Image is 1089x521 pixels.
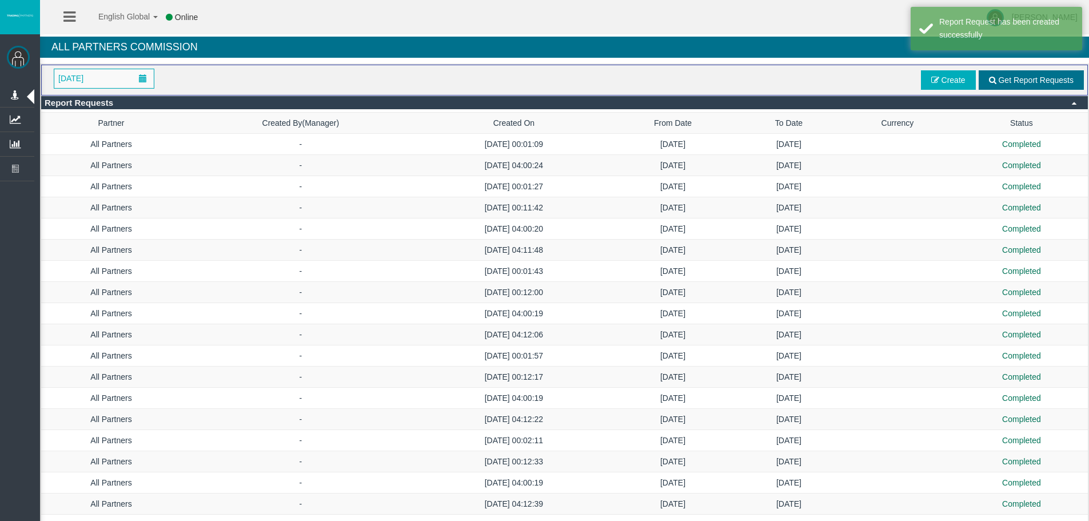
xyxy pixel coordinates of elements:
[181,451,420,472] td: -
[420,409,608,430] td: [DATE] 04:12:22
[420,451,608,472] td: [DATE] 00:12:33
[955,451,1088,472] td: Completed
[420,324,608,345] td: [DATE] 04:12:06
[738,388,840,409] td: [DATE]
[420,176,608,197] td: [DATE] 00:01:27
[40,37,1089,58] h4: All Partners Commission
[420,388,608,409] td: [DATE] 04:00:19
[420,155,608,176] td: [DATE] 04:00:24
[181,367,420,388] td: -
[738,176,840,197] td: [DATE]
[738,197,840,218] td: [DATE]
[181,176,420,197] td: -
[181,155,420,176] td: -
[608,218,738,240] td: [DATE]
[998,75,1074,85] span: Get Report Requests
[420,134,608,155] td: [DATE] 00:01:09
[955,282,1088,303] td: Completed
[41,282,181,303] td: All Partners
[55,70,87,86] span: [DATE]
[738,324,840,345] td: [DATE]
[608,197,738,218] td: [DATE]
[955,240,1088,261] td: Completed
[608,303,738,324] td: [DATE]
[181,430,420,451] td: -
[420,367,608,388] td: [DATE] 00:12:17
[738,261,840,282] td: [DATE]
[83,12,150,21] span: English Global
[608,430,738,451] td: [DATE]
[420,240,608,261] td: [DATE] 04:11:48
[738,218,840,240] td: [DATE]
[41,494,181,515] td: All Partners
[608,388,738,409] td: [DATE]
[420,430,608,451] td: [DATE] 00:02:11
[608,494,738,515] td: [DATE]
[181,324,420,345] td: -
[181,197,420,218] td: -
[738,494,840,515] td: [DATE]
[955,155,1088,176] td: Completed
[939,15,1074,42] div: Report Request has been created successfully
[955,176,1088,197] td: Completed
[955,303,1088,324] td: Completed
[41,324,181,345] td: All Partners
[608,324,738,345] td: [DATE]
[175,13,198,22] span: Online
[738,134,840,155] td: [DATE]
[181,113,420,134] td: Created By(Manager)
[840,113,955,134] td: Currency
[181,345,420,367] td: -
[955,345,1088,367] td: Completed
[181,409,420,430] td: -
[738,430,840,451] td: [DATE]
[608,176,738,197] td: [DATE]
[955,367,1088,388] td: Completed
[955,409,1088,430] td: Completed
[41,409,181,430] td: All Partners
[608,472,738,494] td: [DATE]
[608,451,738,472] td: [DATE]
[181,494,420,515] td: -
[181,240,420,261] td: -
[738,367,840,388] td: [DATE]
[41,451,181,472] td: All Partners
[41,261,181,282] td: All Partners
[608,409,738,430] td: [DATE]
[608,261,738,282] td: [DATE]
[955,261,1088,282] td: Completed
[955,113,1088,134] td: Status
[738,240,840,261] td: [DATE]
[181,472,420,494] td: -
[41,197,181,218] td: All Partners
[608,155,738,176] td: [DATE]
[41,218,181,240] td: All Partners
[955,472,1088,494] td: Completed
[608,282,738,303] td: [DATE]
[420,218,608,240] td: [DATE] 04:00:20
[181,134,420,155] td: -
[955,324,1088,345] td: Completed
[608,367,738,388] td: [DATE]
[45,98,113,108] span: Report Requests
[738,155,840,176] td: [DATE]
[942,75,966,85] span: Create
[420,261,608,282] td: [DATE] 00:01:43
[181,388,420,409] td: -
[955,134,1088,155] td: Completed
[420,113,608,134] td: Created On
[181,261,420,282] td: -
[955,430,1088,451] td: Completed
[420,282,608,303] td: [DATE] 00:12:00
[955,388,1088,409] td: Completed
[608,134,738,155] td: [DATE]
[738,472,840,494] td: [DATE]
[608,240,738,261] td: [DATE]
[955,197,1088,218] td: Completed
[41,472,181,494] td: All Partners
[41,367,181,388] td: All Partners
[608,113,738,134] td: From Date
[738,345,840,367] td: [DATE]
[41,176,181,197] td: All Partners
[420,494,608,515] td: [DATE] 04:12:39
